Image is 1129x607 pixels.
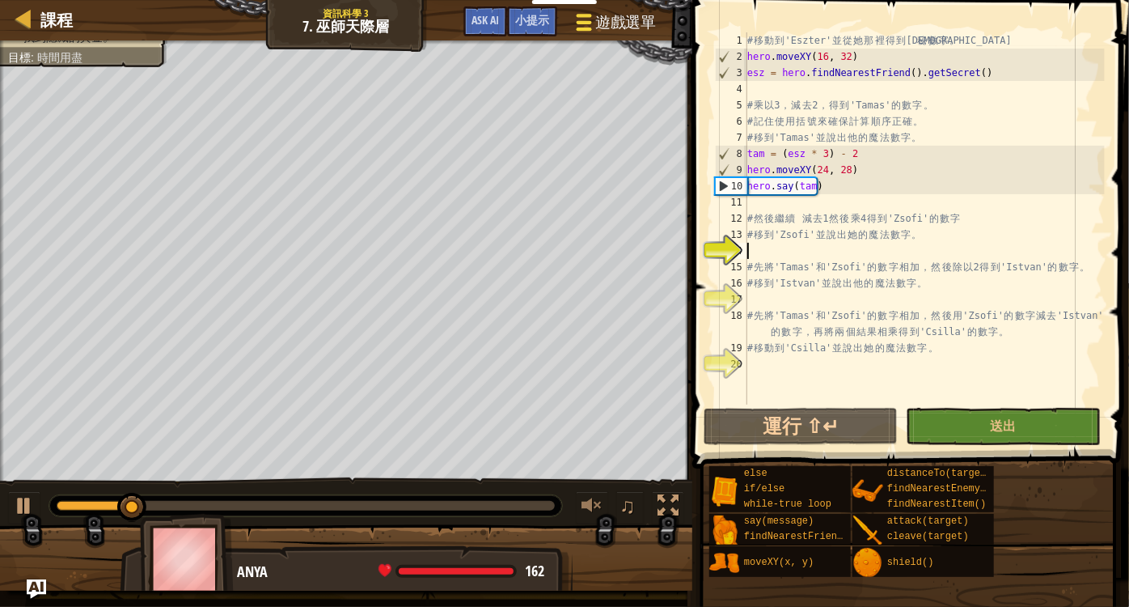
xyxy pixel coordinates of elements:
div: 10 [716,178,747,194]
span: 遊戲選單 [595,11,657,33]
div: Anya [237,562,556,583]
div: 17 [715,291,747,308]
span: 小提示 [515,12,549,28]
div: health: 162 / 162 [378,564,544,579]
img: portrait.png [852,476,883,507]
div: 12 [715,210,747,227]
button: ♫ [616,491,644,524]
span: shield() [887,557,934,568]
span: 時間用盡 [37,51,82,64]
div: 19 [715,340,747,356]
span: Ask AI [471,12,499,28]
img: thang_avatar_frame.png [140,514,234,604]
img: portrait.png [709,516,740,546]
span: if/else [744,483,784,495]
img: portrait.png [709,548,740,579]
img: portrait.png [709,476,740,507]
span: : [31,51,37,64]
span: 送出 [990,417,1016,435]
div: 8 [716,146,747,162]
div: 15 [715,259,747,275]
span: cleave(target) [887,531,969,542]
span: findNearestEnemy() [887,483,992,495]
div: 11 [715,194,747,210]
span: attack(target) [887,516,969,527]
span: findNearestFriend() [744,531,855,542]
span: else [744,468,767,479]
span: while-true loop [744,499,831,510]
span: 目標 [8,51,31,64]
div: 13 [715,227,747,243]
span: moveXY(x, y) [744,557,814,568]
img: portrait.png [852,516,883,546]
span: findNearestItem() [887,499,986,510]
span: ♫ [619,494,636,518]
span: say(message) [744,516,814,527]
button: 送出 [906,408,1100,445]
div: 18 [715,308,747,340]
img: portrait.png [852,548,883,579]
div: 3 [716,65,747,81]
div: 1 [715,32,747,49]
span: 課程 [40,9,73,31]
div: 6 [715,113,747,129]
div: 20 [715,356,747,372]
div: 16 [715,275,747,291]
button: Ask AI [463,6,507,36]
div: 2 [716,49,747,65]
div: 5 [715,97,747,113]
button: Ask AI [27,579,46,599]
button: 遊戲選單 [563,6,666,45]
div: 7 [715,129,747,146]
span: distanceTo(target) [887,468,992,479]
a: 課程 [32,9,73,31]
button: 調整音量 [576,491,608,524]
div: 4 [715,81,747,97]
div: 14 [715,243,747,259]
button: Ctrl + P: Play [8,491,40,524]
button: 切換全螢幕 [652,491,684,524]
div: 9 [716,162,747,178]
button: 運行 ⇧↵ [704,408,898,445]
span: 162 [525,561,544,581]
